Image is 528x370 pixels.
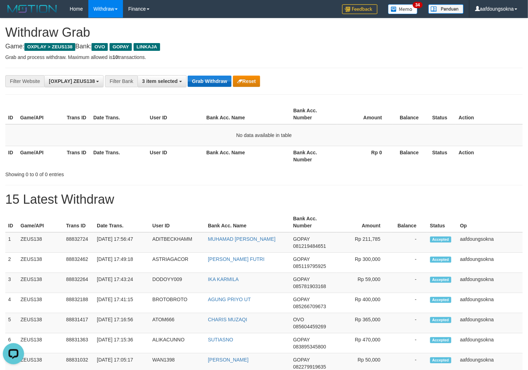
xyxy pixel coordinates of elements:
td: No data available in table [5,124,523,146]
td: 2 [5,253,18,273]
th: ID [5,146,17,166]
span: Copy 085604459269 to clipboard [293,324,326,329]
td: aafdoungsokna [457,232,523,253]
td: [DATE] 17:15:36 [94,333,149,353]
span: [OXPLAY] ZEUS138 [49,78,95,84]
td: [DATE] 17:43:24 [94,273,149,293]
td: ZEUS138 [18,313,63,333]
th: User ID [149,212,205,232]
a: [PERSON_NAME] FUTRI [208,256,264,262]
td: ZEUS138 [18,273,63,293]
a: [PERSON_NAME] [208,357,248,363]
span: Accepted [430,257,451,263]
span: GOPAY [293,357,310,363]
th: Status [427,212,457,232]
td: 4 [5,293,18,313]
td: 88831417 [63,313,94,333]
td: - [391,313,427,333]
td: ZEUS138 [18,333,63,353]
span: Copy 081219484651 to clipboard [293,243,326,249]
span: GOPAY [110,43,132,51]
th: Game/API [17,146,64,166]
th: Rp 0 [337,146,393,166]
td: Rp 470,000 [337,333,391,353]
td: ZEUS138 [18,293,63,313]
span: OVO [92,43,108,51]
th: Date Trans. [90,146,147,166]
td: - [391,333,427,353]
td: ZEUS138 [18,253,63,273]
td: 88832188 [63,293,94,313]
td: ADITBECKHAMM [149,232,205,253]
th: Game/API [17,104,64,124]
th: Bank Acc. Number [291,146,337,166]
th: User ID [147,146,204,166]
th: Bank Acc. Name [204,146,291,166]
span: Accepted [430,337,451,343]
td: Rp 400,000 [337,293,391,313]
span: Copy 085119795925 to clipboard [293,263,326,269]
h1: 15 Latest Withdraw [5,192,523,207]
div: Filter Website [5,75,44,87]
span: 3 item selected [142,78,177,84]
th: User ID [147,104,204,124]
td: aafdoungsokna [457,253,523,273]
td: ZEUS138 [18,232,63,253]
button: 3 item selected [137,75,186,87]
th: Date Trans. [94,212,149,232]
th: Op [457,212,523,232]
th: Game/API [18,212,63,232]
div: Showing 0 to 0 of 0 entries [5,168,215,178]
p: Grab and process withdraw. Maximum allowed is transactions. [5,54,523,61]
th: Amount [337,104,393,124]
td: BROTOBROTO [149,293,205,313]
td: 1 [5,232,18,253]
span: GOPAY [293,276,310,282]
td: Rp 365,000 [337,313,391,333]
td: [DATE] 17:41:15 [94,293,149,313]
span: Copy 082279919635 to clipboard [293,364,326,370]
span: OVO [293,317,304,322]
td: aafdoungsokna [457,273,523,293]
span: GOPAY [293,337,310,342]
th: Bank Acc. Number [291,104,337,124]
button: [OXPLAY] ZEUS138 [44,75,104,87]
div: Filter Bank [105,75,137,87]
td: 88832462 [63,253,94,273]
th: Balance [393,146,429,166]
td: ALIKACUNNO [149,333,205,353]
img: panduan.png [428,4,464,14]
span: Copy 085781903168 to clipboard [293,284,326,289]
strong: 10 [112,54,118,60]
button: Reset [233,76,260,87]
th: ID [5,212,18,232]
td: [DATE] 17:16:56 [94,313,149,333]
td: aafdoungsokna [457,313,523,333]
th: Date Trans. [90,104,147,124]
td: - [391,273,427,293]
span: 34 [413,2,422,8]
a: IKA KARMILA [208,276,239,282]
img: MOTION_logo.png [5,4,59,14]
th: Amount [337,212,391,232]
span: Accepted [430,297,451,303]
span: OXPLAY > ZEUS138 [24,43,75,51]
span: GOPAY [293,297,310,302]
span: Accepted [430,237,451,243]
td: DODOYY009 [149,273,205,293]
td: [DATE] 17:49:18 [94,253,149,273]
a: MUHAMAD [PERSON_NAME] [208,236,275,242]
th: Balance [393,104,429,124]
td: 5 [5,313,18,333]
a: AGUNG PRIYO UT [208,297,251,302]
a: SUTIASNO [208,337,233,342]
td: 88832264 [63,273,94,293]
h4: Game: Bank: [5,43,523,50]
span: LINKAJA [134,43,160,51]
span: Accepted [430,357,451,363]
span: Copy 083895345800 to clipboard [293,344,326,350]
td: aafdoungsokna [457,333,523,353]
th: Trans ID [64,104,90,124]
td: Rp 211,785 [337,232,391,253]
td: [DATE] 17:56:47 [94,232,149,253]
